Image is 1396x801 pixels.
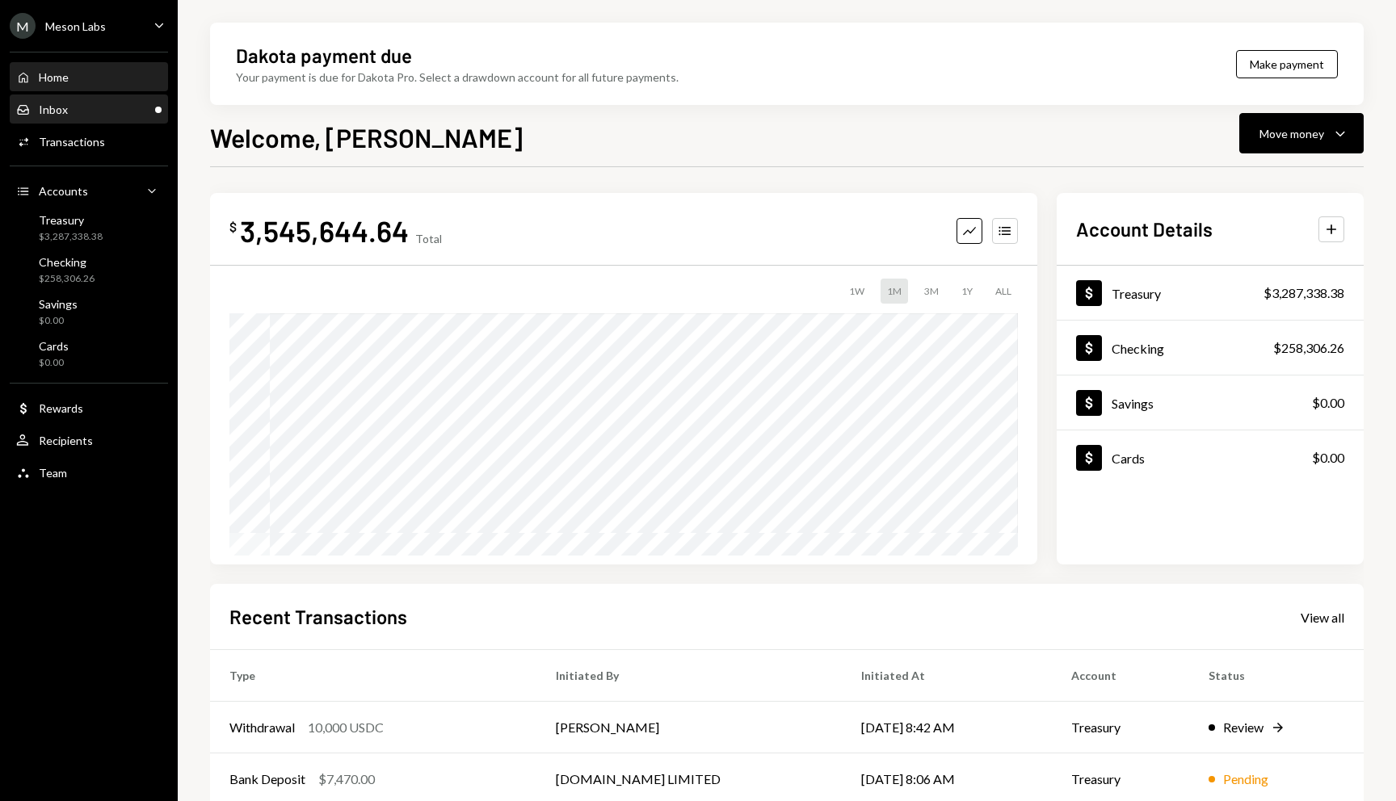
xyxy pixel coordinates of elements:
[39,184,88,198] div: Accounts
[10,334,168,373] a: Cards$0.00
[39,272,95,286] div: $258,306.26
[39,401,83,415] div: Rewards
[1301,610,1344,626] div: View all
[240,212,409,249] div: 3,545,644.64
[1189,650,1364,702] th: Status
[989,279,1018,304] div: ALL
[881,279,908,304] div: 1M
[1076,216,1213,242] h2: Account Details
[236,69,679,86] div: Your payment is due for Dakota Pro. Select a drawdown account for all future payments.
[39,466,67,480] div: Team
[1259,125,1324,142] div: Move money
[1112,451,1145,466] div: Cards
[10,208,168,247] a: Treasury$3,287,338.38
[918,279,945,304] div: 3M
[1112,286,1161,301] div: Treasury
[842,702,1052,753] td: [DATE] 8:42 AM
[210,650,536,702] th: Type
[10,458,168,487] a: Team
[39,103,68,116] div: Inbox
[1239,113,1364,153] button: Move money
[1312,448,1344,468] div: $0.00
[1273,338,1344,358] div: $258,306.26
[39,297,78,311] div: Savings
[210,121,523,153] h1: Welcome, [PERSON_NAME]
[10,176,168,205] a: Accounts
[842,650,1052,702] th: Initiated At
[39,255,95,269] div: Checking
[10,94,168,124] a: Inbox
[10,426,168,455] a: Recipients
[10,13,36,39] div: M
[1052,650,1189,702] th: Account
[39,339,69,353] div: Cards
[1264,283,1344,303] div: $3,287,338.38
[39,356,69,370] div: $0.00
[39,434,93,447] div: Recipients
[45,19,106,33] div: Meson Labs
[1057,321,1364,375] a: Checking$258,306.26
[955,279,979,304] div: 1Y
[843,279,871,304] div: 1W
[10,250,168,289] a: Checking$258,306.26
[39,314,78,328] div: $0.00
[1236,50,1338,78] button: Make payment
[229,219,237,235] div: $
[536,650,842,702] th: Initiated By
[1052,702,1189,753] td: Treasury
[1057,266,1364,320] a: Treasury$3,287,338.38
[39,135,105,149] div: Transactions
[536,702,842,753] td: [PERSON_NAME]
[1057,430,1364,484] a: Cards$0.00
[1223,770,1268,789] div: Pending
[415,232,442,245] div: Total
[1112,341,1164,356] div: Checking
[229,718,295,737] div: Withdrawal
[1057,375,1364,430] a: Savings$0.00
[10,127,168,156] a: Transactions
[1223,718,1264,737] div: Review
[1312,393,1344,413] div: $0.00
[1112,396,1154,411] div: Savings
[39,70,69,84] div: Home
[39,213,103,227] div: Treasury
[1301,608,1344,626] a: View all
[236,42,412,69] div: Dakota payment due
[229,603,407,630] h2: Recent Transactions
[10,292,168,331] a: Savings$0.00
[308,718,384,737] div: 10,000 USDC
[229,770,305,789] div: Bank Deposit
[39,230,103,244] div: $3,287,338.38
[10,62,168,91] a: Home
[318,770,375,789] div: $7,470.00
[10,393,168,422] a: Rewards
